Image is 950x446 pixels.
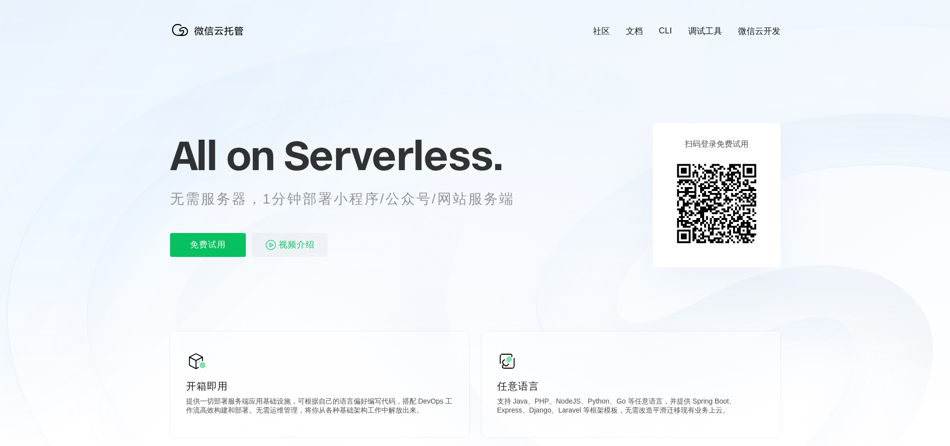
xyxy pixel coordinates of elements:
[626,25,643,37] a: 文档
[170,189,533,209] p: 无需服务器，1分钟部署小程序/公众号/网站服务端
[186,379,453,393] p: 开箱即用
[265,239,277,251] img: video_play.svg
[738,25,780,37] a: 微信云开发
[497,397,764,417] p: 支持 Java、PHP、NodeJS、Python、Go 等任意语言，并提供 Spring Boot、Express、Django、Laravel 等框架模板，无需改造平滑迁移现有业务上云。
[170,33,250,41] a: 微信云托管
[186,397,453,417] p: 提供一切部署服务端应用基础设施，可根据自己的语言偏好编写代码，搭配 DevOps 工作流高效构建和部署。无需运维管理，将你从各种基础架构工作中解放出来。
[279,233,315,257] span: 视频介绍
[593,25,610,37] a: 社区
[284,130,503,180] span: Serverless.
[170,233,246,257] p: 免费试用
[170,20,250,40] img: 微信云托管
[685,139,749,150] p: 扫码登录免费试用
[497,379,764,393] p: 任意语言
[659,26,672,36] a: CLI
[170,130,274,180] span: All on
[688,25,722,37] a: 调试工具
